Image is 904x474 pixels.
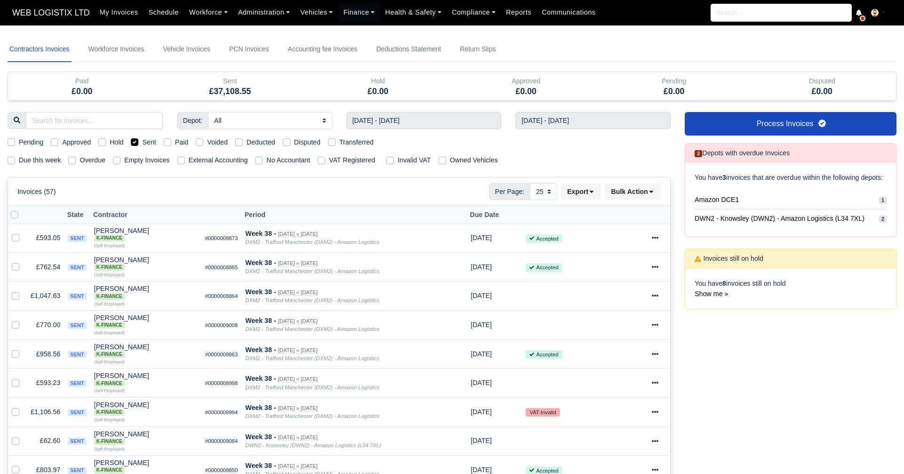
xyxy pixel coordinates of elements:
span: sent [68,380,86,387]
span: K-Finance [94,235,125,241]
label: Due this week [19,155,61,166]
th: State [64,206,90,224]
a: Compliance [447,3,501,22]
div: [PERSON_NAME] K-Finance [94,314,198,329]
small: [DATE] » [DATE] [278,376,318,382]
small: (Self-Employed) [94,388,125,393]
a: Vehicle Invoices [161,37,212,62]
div: Disputed [755,76,889,87]
small: [DATE] » [DATE] [278,434,318,441]
strong: Week 38 - [245,462,276,469]
small: #0000008994 [205,410,238,415]
div: [PERSON_NAME] K-Finance [94,344,198,358]
div: [PERSON_NAME] K-Finance [94,459,198,474]
button: Bulk Action [605,184,661,200]
span: sent [68,438,86,445]
label: VAT Registered [329,155,375,166]
a: Administration [233,3,295,22]
a: Contractors Invoices [8,37,72,62]
div: [PERSON_NAME] [94,314,198,329]
span: K-Finance [94,409,125,416]
div: Paid [8,72,156,100]
a: Return Slips [458,37,497,62]
small: Accepted [526,350,562,359]
div: Approved [459,76,593,87]
small: [DATE] » [DATE] [278,289,318,296]
small: #0000009084 [205,438,238,444]
h6: Depots with overdue Invoices [695,149,790,157]
span: 3 days from now [471,408,492,416]
div: [PERSON_NAME] [94,372,198,386]
small: Accepted [526,234,562,243]
small: [DATE] » [DATE] [278,231,318,237]
span: sent [68,409,86,416]
span: 3 days from now [471,292,492,299]
div: Pending [600,72,748,100]
span: 3 days from now [471,321,492,329]
p: You have invoices that are overdue within the following depots: [695,172,887,183]
span: K-Finance [94,380,125,387]
span: sent [68,235,86,242]
td: £593.23 [27,369,64,398]
label: Empty Invoices [124,155,170,166]
input: End week... [515,112,671,129]
button: Export [561,184,601,200]
strong: Week 38 - [245,288,276,296]
i: DXM2 - Trafford Manchester (DXM2) - Amazon Logistics [245,326,379,332]
td: £770.00 [27,310,64,339]
input: Search... [711,4,852,22]
label: Voided [207,137,228,148]
h5: £0.00 [15,87,149,96]
span: 3 days from now [471,234,492,241]
a: Schedule [144,3,184,22]
a: Amazon DCE1 1 [695,191,887,209]
small: [DATE] » [DATE] [278,463,318,469]
strong: Week 38 - [245,404,276,411]
div: [PERSON_NAME] K-Finance [94,227,198,241]
span: 3 days from now [471,379,492,386]
i: DXM2 - Trafford Manchester (DXM2) - Amazon Logistics [245,268,379,274]
div: You have invoices still on hold [685,269,896,309]
div: Paid [15,76,149,87]
a: Communications [536,3,601,22]
label: Hold [110,137,123,148]
label: Disputed [294,137,320,148]
h5: £37,108.55 [163,87,297,96]
div: [PERSON_NAME] [94,459,198,474]
span: 3 days from now [471,350,492,358]
small: #0000009008 [205,322,238,328]
span: WEB LOGISTIX LTD [8,3,95,22]
small: (Self-Employed) [94,273,125,277]
div: [PERSON_NAME] [94,431,198,445]
label: Transferred [339,137,374,148]
td: £958.56 [27,339,64,369]
h5: £0.00 [607,87,741,96]
small: [DATE] » [DATE] [278,260,318,266]
span: 3 days from now [471,466,492,474]
span: sent [68,264,86,271]
a: Workforce Invoices [87,37,146,62]
label: Sent [142,137,156,148]
label: No Accountant [266,155,310,166]
div: [PERSON_NAME] [94,257,198,271]
a: WEB LOGISTIX LTD [8,4,95,22]
i: DWN2 - Knowsley (DWN2) - Amazon Logistics (L34 7XL) [245,442,381,448]
small: (Self-Employed) [94,243,125,248]
h5: £0.00 [755,87,889,96]
h6: Invoices still on hold [695,255,763,263]
div: [PERSON_NAME] [94,344,198,358]
div: Hold [304,72,452,100]
div: [PERSON_NAME] K-Finance [94,402,198,416]
input: Start week... [346,112,502,129]
span: 1 [879,197,887,204]
div: Export [561,184,605,200]
div: Chat Widget [857,429,904,474]
h6: Invoices (57) [17,188,56,196]
span: Depot: [177,112,208,129]
span: K-Finance [94,293,125,300]
div: [PERSON_NAME] [94,285,198,299]
label: Owned Vehicles [450,155,498,166]
td: £762.54 [27,252,64,281]
small: VAT-Invalid [526,408,560,417]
